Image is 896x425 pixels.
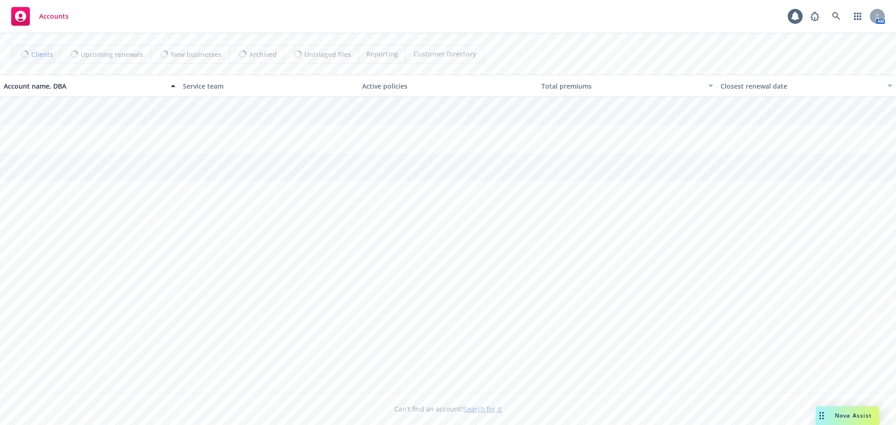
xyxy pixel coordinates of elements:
button: Active policies [358,75,538,97]
span: Accounts [39,13,69,20]
div: Service team [183,81,355,91]
a: Report a Bug [805,7,824,26]
button: Total premiums [538,75,717,97]
span: Untriaged files [304,49,351,59]
span: Archived [249,49,277,59]
span: Can't find an account? [394,404,502,414]
span: Nova Assist [835,411,872,419]
a: Search [827,7,846,26]
a: Switch app [848,7,867,26]
div: Total premiums [541,81,703,91]
a: Accounts [7,3,72,29]
a: Search for it [463,404,502,413]
span: Reporting [366,49,398,59]
button: Service team [179,75,358,97]
div: Drag to move [816,406,827,425]
div: Closest renewal date [721,81,882,91]
div: Active policies [362,81,534,91]
span: New businesses [171,49,222,59]
span: Clients [31,49,53,59]
button: Closest renewal date [717,75,896,97]
span: Customer Directory [413,49,476,59]
span: Upcoming renewals [81,49,143,59]
div: Account name, DBA [4,81,165,91]
button: Nova Assist [816,406,879,425]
